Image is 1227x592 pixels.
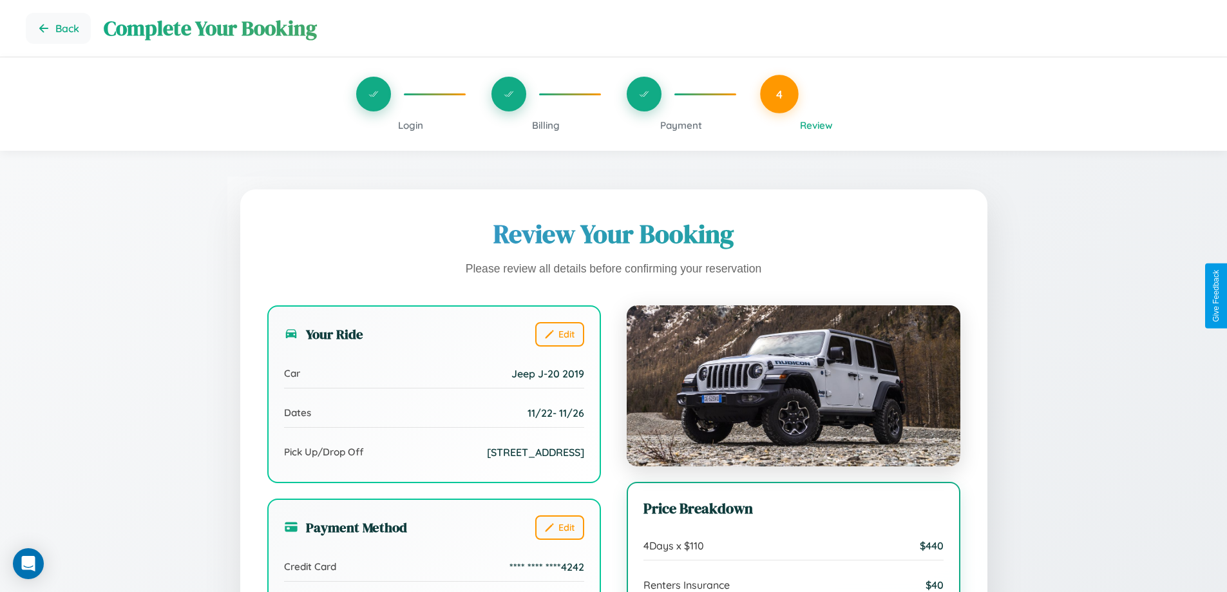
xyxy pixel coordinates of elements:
[535,322,584,347] button: Edit
[284,446,364,458] span: Pick Up/Drop Off
[13,548,44,579] div: Open Intercom Messenger
[284,560,336,573] span: Credit Card
[26,13,91,44] button: Go back
[535,515,584,540] button: Edit
[284,367,300,379] span: Car
[1212,270,1221,322] div: Give Feedback
[926,578,944,591] span: $ 40
[920,539,944,552] span: $ 440
[643,539,704,552] span: 4 Days x $ 110
[398,119,423,131] span: Login
[627,305,960,466] img: Jeep J-20
[267,216,960,251] h1: Review Your Booking
[532,119,560,131] span: Billing
[487,446,584,459] span: [STREET_ADDRESS]
[284,406,311,419] span: Dates
[284,518,407,537] h3: Payment Method
[511,367,584,380] span: Jeep J-20 2019
[660,119,702,131] span: Payment
[104,14,1201,43] h1: Complete Your Booking
[284,325,363,343] h3: Your Ride
[776,87,783,101] span: 4
[643,499,944,519] h3: Price Breakdown
[528,406,584,419] span: 11 / 22 - 11 / 26
[800,119,833,131] span: Review
[267,259,960,280] p: Please review all details before confirming your reservation
[643,578,730,591] span: Renters Insurance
